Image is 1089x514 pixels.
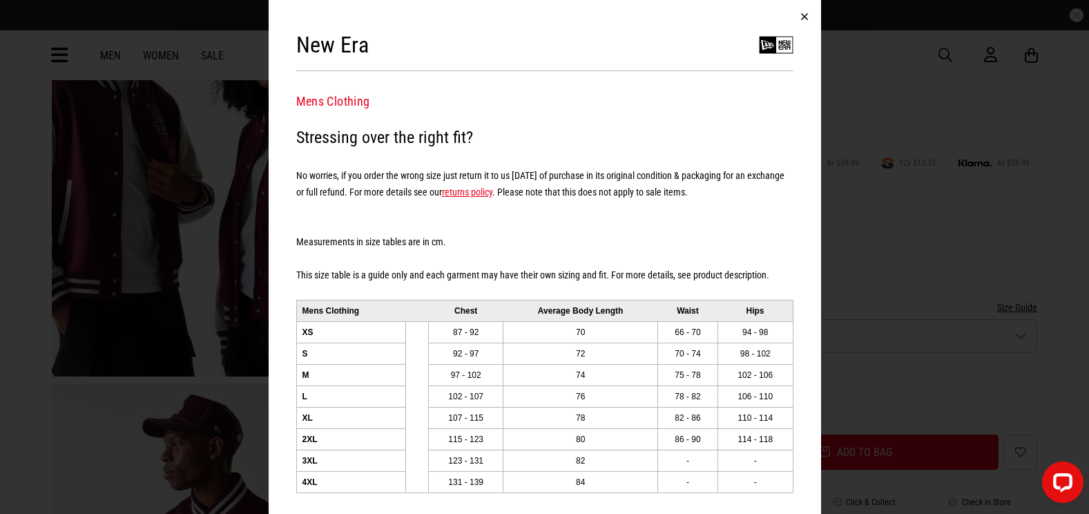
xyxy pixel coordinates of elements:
td: - [718,471,793,493]
td: 4XL [296,471,406,493]
td: 98 - 102 [718,343,793,364]
td: 78 - 82 [657,386,717,407]
td: Waist [657,300,717,321]
td: 94 - 98 [718,321,793,343]
td: M [296,364,406,386]
td: 97 - 102 [428,364,503,386]
td: Mens Clothing [296,300,406,321]
td: 3XL [296,450,406,471]
iframe: LiveChat chat widget [1031,456,1089,514]
td: S [296,343,406,364]
td: 66 - 70 [657,321,717,343]
td: 70 - 74 [657,343,717,364]
td: Chest [428,300,503,321]
td: 2XL [296,428,406,450]
td: 114 - 118 [718,428,793,450]
td: 82 - 86 [657,407,717,428]
td: 92 - 97 [428,343,503,364]
td: 76 [503,386,658,407]
h2: Stressing over the right fit? [296,124,793,151]
td: L [296,386,406,407]
td: Hips [718,300,793,321]
td: XL [296,407,406,428]
td: - [657,450,717,471]
td: 74 [503,364,658,386]
td: 86 - 90 [657,428,717,450]
h2: New Era [296,31,369,59]
td: 107 - 115 [428,407,503,428]
td: 102 - 106 [718,364,793,386]
h5: No worries, if you order the wrong size just return it to us [DATE] of purchase in its original c... [296,167,793,200]
td: 78 [503,407,658,428]
td: XS [296,321,406,343]
td: 87 - 92 [428,321,503,343]
td: 70 [503,321,658,343]
td: 84 [503,471,658,493]
td: Average Body Length [503,300,658,321]
td: 72 [503,343,658,364]
td: 102 - 107 [428,386,503,407]
td: 82 [503,450,658,471]
td: - [657,471,717,493]
td: 110 - 114 [718,407,793,428]
td: 80 [503,428,658,450]
td: 123 - 131 [428,450,503,471]
img: New Era [759,28,793,62]
td: 115 - 123 [428,428,503,450]
a: returns policy [442,187,492,198]
button: Mens Clothing [296,93,370,110]
td: 131 - 139 [428,471,503,493]
h5: Measurements in size tables are in cm. This size table is a guide only and each garment may have ... [296,217,793,283]
td: 106 - 110 [718,386,793,407]
td: - [718,450,793,471]
td: 75 - 78 [657,364,717,386]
